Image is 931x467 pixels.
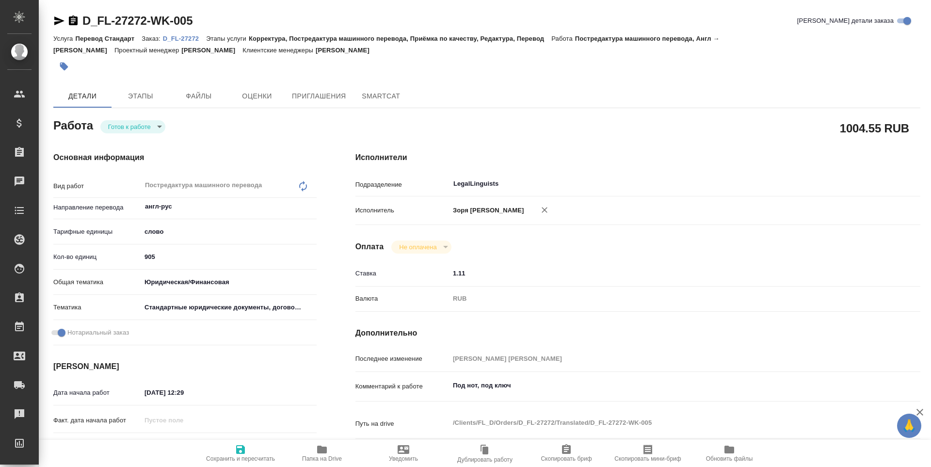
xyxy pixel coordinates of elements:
[141,250,317,264] input: ✎ Введи что-нибудь
[53,203,141,212] p: Направление перевода
[206,455,275,462] span: Сохранить и пересчитать
[75,35,142,42] p: Перевод Стандарт
[840,120,909,136] h2: 1004.55 RUB
[449,290,873,307] div: RUB
[797,16,894,26] span: [PERSON_NAME] детали заказа
[526,440,607,467] button: Скопировать бриф
[53,361,317,372] h4: [PERSON_NAME]
[389,455,418,462] span: Уведомить
[141,274,317,290] div: Юридическая/Финансовая
[53,227,141,237] p: Тарифные единицы
[355,327,920,339] h4: Дополнительно
[53,152,317,163] h4: Основная информация
[53,56,75,77] button: Добавить тэг
[449,206,524,215] p: Зоря [PERSON_NAME]
[67,328,129,338] span: Нотариальный заказ
[292,90,346,102] span: Приглашения
[142,35,162,42] p: Заказ:
[449,415,873,431] textarea: /Clients/FL_D/Orders/D_FL-27272/Translated/D_FL-27272-WK-005
[355,354,449,364] p: Последнее изменение
[234,90,280,102] span: Оценки
[114,47,181,54] p: Проектный менеджер
[355,180,449,190] p: Подразделение
[358,90,404,102] span: SmartCat
[355,419,449,429] p: Путь на drive
[176,90,222,102] span: Файлы
[396,243,439,251] button: Не оплачена
[53,252,141,262] p: Кол-во единиц
[53,303,141,312] p: Тематика
[281,440,363,467] button: Папка на Drive
[363,440,444,467] button: Уведомить
[355,269,449,278] p: Ставка
[302,455,342,462] span: Папка на Drive
[141,386,226,400] input: ✎ Введи что-нибудь
[449,266,873,280] input: ✎ Введи что-нибудь
[100,120,165,133] div: Готов к работе
[82,14,193,27] a: D_FL-27272-WK-005
[242,47,316,54] p: Клиентские менеджеры
[200,440,281,467] button: Сохранить и пересчитать
[67,15,79,27] button: Скопировать ссылку
[163,34,206,42] a: D_FL-27272
[355,241,384,253] h4: Оплата
[614,455,681,462] span: Скопировать мини-бриф
[897,414,921,438] button: 🙏
[316,47,377,54] p: [PERSON_NAME]
[355,382,449,391] p: Комментарий к работе
[355,152,920,163] h4: Исполнители
[355,294,449,304] p: Валюта
[53,35,75,42] p: Услуга
[541,455,592,462] span: Скопировать бриф
[141,299,317,316] div: Стандартные юридические документы, договоры, уставы
[901,416,917,436] span: 🙏
[181,47,242,54] p: [PERSON_NAME]
[391,241,451,254] div: Готов к работе
[141,438,226,452] input: ✎ Введи что-нибудь
[689,440,770,467] button: Обновить файлы
[163,35,206,42] p: D_FL-27272
[249,35,551,42] p: Корректура, Постредактура машинного перевода, Приёмка по качеству, Редактура, Перевод
[534,199,555,221] button: Удалить исполнителя
[59,90,106,102] span: Детали
[311,206,313,208] button: Open
[53,416,141,425] p: Факт. дата начала работ
[141,413,226,427] input: Пустое поле
[551,35,575,42] p: Работа
[449,377,873,394] textarea: Под нот, под ключ
[457,456,513,463] span: Дублировать работу
[53,116,93,133] h2: Работа
[706,455,753,462] span: Обновить файлы
[53,388,141,398] p: Дата начала работ
[105,123,154,131] button: Готов к работе
[868,183,870,185] button: Open
[206,35,249,42] p: Этапы услуги
[53,277,141,287] p: Общая тематика
[117,90,164,102] span: Этапы
[53,181,141,191] p: Вид работ
[141,224,317,240] div: слово
[355,206,449,215] p: Исполнитель
[444,440,526,467] button: Дублировать работу
[449,352,873,366] input: Пустое поле
[53,15,65,27] button: Скопировать ссылку для ЯМессенджера
[607,440,689,467] button: Скопировать мини-бриф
